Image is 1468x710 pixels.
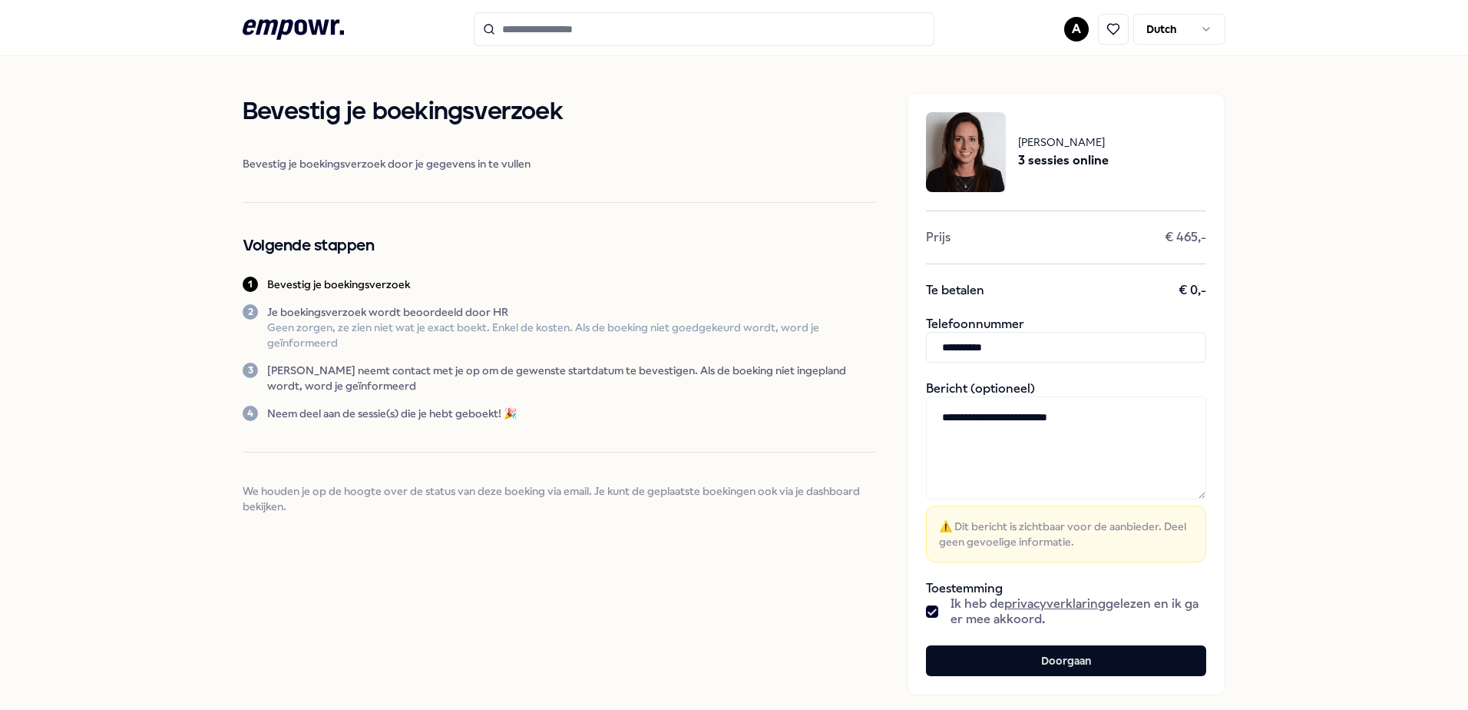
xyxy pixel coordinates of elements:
div: 1 [243,277,258,292]
span: € 0,- [1179,283,1206,298]
p: Je boekingsverzoek wordt beoordeeld door HR [267,304,876,320]
h1: Bevestig je boekingsverzoek [243,93,876,131]
p: [PERSON_NAME] neemt contact met je op om de gewenste startdatum te bevestigen. Als de boeking nie... [267,363,876,393]
span: 3 sessies online [1018,151,1109,171]
h2: Volgende stappen [243,234,876,258]
p: Geen zorgen, ze zien niet wat je exact boekt. Enkel de kosten. Als de boeking niet goedgekeurd wo... [267,320,876,350]
span: Bevestig je boekingsverzoek door je gegevens in te vullen [243,156,876,171]
span: We houden je op de hoogte over de status van deze boeking via email. Je kunt de geplaatste boekin... [243,483,876,514]
input: Search for products, categories or subcategories [474,12,934,46]
div: 2 [243,304,258,320]
div: 3 [243,363,258,378]
span: [PERSON_NAME] [1018,134,1109,151]
span: € 465,- [1165,230,1206,245]
div: Bericht (optioneel) [926,381,1206,562]
p: Bevestig je boekingsverzoek [267,277,410,292]
div: Telefoonnummer [926,317,1206,363]
span: Ik heb de gelezen en ik ga er mee akkoord. [951,596,1206,627]
a: privacyverklaring [1004,596,1106,611]
button: A [1064,17,1089,41]
span: ⚠️ Dit bericht is zichtbaar voor de aanbieder. Deel geen gevoelige informatie. [939,519,1193,549]
div: 4 [243,406,258,421]
span: Prijs [926,230,951,245]
img: package image [926,112,1006,192]
p: Neem deel aan de sessie(s) die je hebt geboekt! 🎉 [267,406,517,421]
span: Te betalen [926,283,984,298]
button: Doorgaan [926,645,1206,676]
div: Toestemming [926,581,1206,627]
